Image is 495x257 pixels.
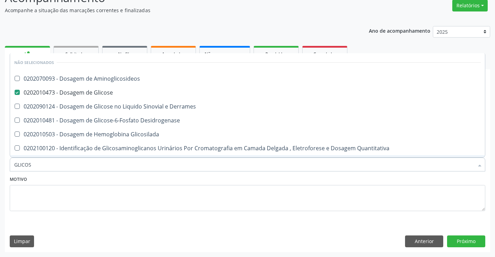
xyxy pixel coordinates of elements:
span: Na fila [118,51,131,57]
div: 0202010481 - Dosagem de Glicose-6-Fosfato Desidrogenase [14,118,481,123]
p: Ano de acompanhamento [369,26,430,35]
span: Agendados [162,51,185,57]
div: person_add [24,50,31,58]
button: Anterior [405,235,443,247]
label: Motivo [10,174,27,185]
span: Resolvidos [265,51,287,57]
p: Acompanhe a situação das marcações correntes e finalizadas [5,7,345,14]
div: 0202010473 - Dosagem de Glicose [14,90,481,95]
button: Próximo [447,235,485,247]
span: Solicitados [65,51,87,57]
div: 0202100120 - Identificação de Glicosaminoglicanos Urinários Por Cromatografia em Camada Delgada ,... [14,145,481,151]
span: Não compareceram [205,51,245,57]
div: 0202070093 - Dosagem de Aminoglicosideos [14,76,481,81]
input: Buscar por procedimentos [14,158,474,171]
div: 0202010503 - Dosagem de Hemoglobina Glicosilada [14,131,481,137]
div: 0202090124 - Dosagem de Glicose no Liquido Sinovial e Derrames [14,104,481,109]
span: Cancelados [313,51,337,57]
